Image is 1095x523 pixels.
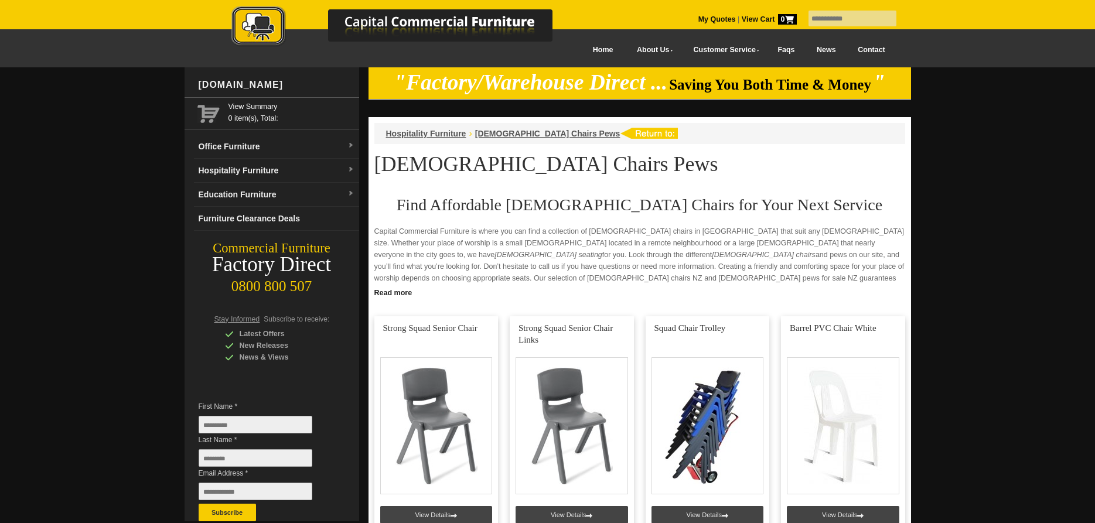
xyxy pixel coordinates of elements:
[347,166,354,173] img: dropdown
[214,315,260,323] span: Stay Informed
[194,159,359,183] a: Hospitality Furnituredropdown
[199,467,330,479] span: Email Address *
[806,37,847,63] a: News
[199,449,312,467] input: Last Name *
[185,257,359,273] div: Factory Direct
[228,101,354,112] a: View Summary
[199,483,312,500] input: Email Address *
[394,70,667,94] em: "Factory/Warehouse Direct ...
[669,77,871,93] span: Saving You Both Time & Money
[194,135,359,159] a: Office Furnituredropdown
[185,272,359,295] div: 0800 800 507
[374,196,905,214] h2: Find Affordable [DEMOGRAPHIC_DATA] Chairs for Your Next Service
[199,6,609,52] a: Capital Commercial Furniture Logo
[347,142,354,149] img: dropdown
[225,351,336,363] div: News & Views
[264,315,329,323] span: Subscribe to receive:
[469,128,472,139] li: ›
[767,37,806,63] a: Faqs
[873,70,885,94] em: "
[199,6,609,49] img: Capital Commercial Furniture Logo
[386,129,466,138] a: Hospitality Furniture
[475,129,620,138] a: [DEMOGRAPHIC_DATA] Chairs Pews
[778,14,797,25] span: 0
[624,37,680,63] a: About Us
[698,15,736,23] a: My Quotes
[194,67,359,102] div: [DOMAIN_NAME]
[847,37,896,63] a: Contact
[194,207,359,231] a: Furniture Clearance Deals
[199,504,256,521] button: Subscribe
[225,340,336,351] div: New Releases
[739,15,796,23] a: View Cart0
[347,190,354,197] img: dropdown
[680,37,766,63] a: Customer Service
[185,240,359,257] div: Commercial Furniture
[225,328,336,340] div: Latest Offers
[194,183,359,207] a: Education Furnituredropdown
[369,284,911,299] a: Click to read more
[374,225,905,296] p: Capital Commercial Furniture is where you can find a collection of [DEMOGRAPHIC_DATA] chairs in [...
[494,251,602,259] em: [DEMOGRAPHIC_DATA] seating
[712,251,816,259] em: [DEMOGRAPHIC_DATA] chairs
[199,434,330,446] span: Last Name *
[199,416,312,433] input: First Name *
[228,101,354,122] span: 0 item(s), Total:
[742,15,797,23] strong: View Cart
[199,401,330,412] span: First Name *
[620,128,678,139] img: return to
[374,153,905,175] h1: [DEMOGRAPHIC_DATA] Chairs Pews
